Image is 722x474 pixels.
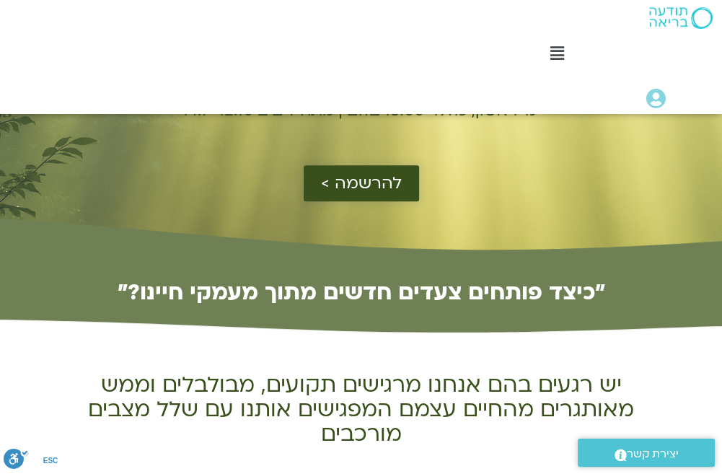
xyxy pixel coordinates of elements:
[649,7,713,29] img: תודעה בריאה
[51,373,672,447] h2: יש רגעים בהם אנחנו מרגישים תקועים, מבולבלים וממש מאותגרים מהחיים עצמם המפגישים אותנו עם שלל מצבים...
[321,174,402,193] span: להרשמה >
[304,165,419,201] a: להרשמה >
[627,444,679,464] span: יצירת קשר
[14,281,708,304] h2: ״כיצד פותחים צעדים חדשים מתוך מעמקי חיינו?״
[578,439,715,467] a: יצירת קשר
